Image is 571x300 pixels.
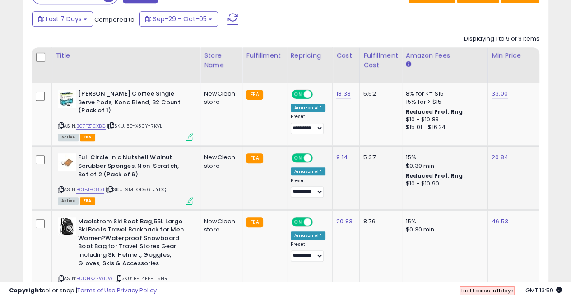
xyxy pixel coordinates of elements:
[292,218,304,226] span: ON
[117,286,157,295] a: Privacy Policy
[58,90,193,140] div: ASIN:
[363,90,395,98] div: 5.52
[9,286,157,295] div: seller snap | |
[246,51,283,60] div: Fulfillment
[291,178,326,198] div: Preset:
[336,153,348,162] a: 9.14
[153,14,207,23] span: Sep-29 - Oct-05
[336,89,351,98] a: 18.33
[406,60,411,69] small: Amazon Fees.
[406,217,481,226] div: 15%
[94,15,136,24] span: Compared to:
[492,153,508,162] a: 20.84
[107,122,162,129] span: | SKU: 5E-X30Y-7KVL
[46,14,82,23] span: Last 7 Days
[406,180,481,188] div: $10 - $10.90
[336,217,353,226] a: 20.83
[363,153,395,162] div: 5.37
[292,154,304,162] span: ON
[496,287,501,294] b: 11
[58,217,76,235] img: 41Sma5QfILL._SL40_.jpg
[77,286,116,295] a: Terms of Use
[80,134,95,141] span: FBA
[246,217,263,227] small: FBA
[78,90,188,117] b: [PERSON_NAME] Coffee Single Serve Pods, Kona Blend, 32 Count (Pack of 1)
[56,51,196,60] div: Title
[291,104,326,112] div: Amazon AI *
[246,90,263,100] small: FBA
[32,11,93,27] button: Last 7 Days
[9,286,42,295] strong: Copyright
[139,11,218,27] button: Sep-29 - Oct-05
[464,35,539,43] div: Displaying 1 to 9 of 9 items
[336,51,356,60] div: Cost
[492,217,508,226] a: 46.53
[291,231,326,240] div: Amazon AI *
[58,197,79,205] span: All listings currently available for purchase on Amazon
[525,286,562,295] span: 2025-10-13 13:59 GMT
[76,186,104,194] a: B01FJEC83I
[204,90,235,106] div: NewClean store
[311,91,325,98] span: OFF
[363,51,398,70] div: Fulfillment Cost
[406,90,481,98] div: 8% for <= $15
[406,51,484,60] div: Amazon Fees
[406,172,465,180] b: Reduced Prof. Rng.
[492,51,538,60] div: Min Price
[80,197,95,205] span: FBA
[291,51,329,60] div: Repricing
[460,287,514,294] span: Trial Expires in days
[492,89,508,98] a: 33.00
[406,124,481,131] div: $15.01 - $16.24
[106,186,166,193] span: | SKU: 9M-OD56-JYDQ
[58,153,193,203] div: ASIN:
[291,241,326,262] div: Preset:
[406,153,481,162] div: 15%
[406,162,481,170] div: $0.30 min
[204,153,235,170] div: NewClean store
[58,90,76,108] img: 517+r4l1YLS._SL40_.jpg
[406,226,481,234] div: $0.30 min
[246,153,263,163] small: FBA
[311,154,325,162] span: OFF
[311,218,325,226] span: OFF
[76,122,106,130] a: B07TZ1GXBC
[291,114,326,134] div: Preset:
[78,217,188,270] b: Maelstrom Ski Boot Bag,55L Large Ski Boots Travel Backpack for Men Women?Waterproof Snowboard Boo...
[58,153,76,171] img: 31OHFLWCLML._SL40_.jpg
[406,108,465,115] b: Reduced Prof. Rng.
[363,217,395,226] div: 8.76
[204,51,238,70] div: Store Name
[78,153,188,181] b: Full Circle In a Nutshell Walnut Scrubber Sponges, Non-Scratch, Set of 2 (Pack of 6)
[58,134,79,141] span: All listings currently available for purchase on Amazon
[406,116,481,124] div: $10 - $10.83
[292,91,304,98] span: ON
[204,217,235,234] div: NewClean store
[406,98,481,106] div: 15% for > $15
[291,167,326,175] div: Amazon AI *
